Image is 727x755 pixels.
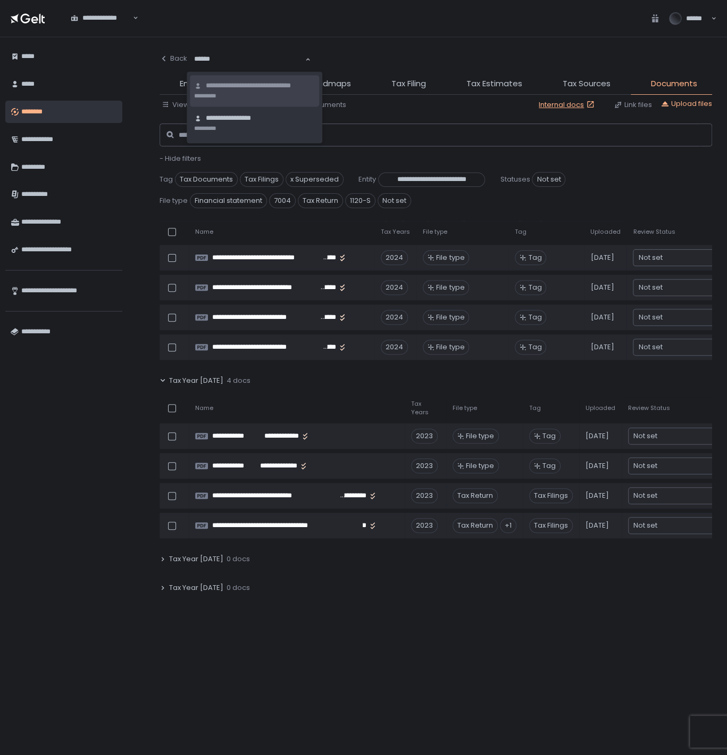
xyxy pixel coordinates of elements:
span: [DATE] [586,491,609,500]
span: Tax Years [411,400,440,416]
span: Tax Year [DATE] [169,376,223,385]
span: Name [195,228,213,236]
span: Review Status [633,228,675,236]
input: Search for option [662,282,724,293]
span: Tax Year [DATE] [169,583,223,593]
span: [DATE] [586,431,609,441]
span: Tag [528,313,541,322]
button: Back [160,48,187,69]
div: 2023 [411,518,438,533]
span: File type [453,404,477,412]
span: - Hide filters [160,153,201,163]
span: [DATE] [590,253,614,262]
span: Not set [638,312,662,323]
span: Tag [528,253,541,262]
span: Tax Sources [563,78,611,90]
button: View by: Tax years [162,100,236,110]
span: Not set [633,431,657,441]
div: 2024 [381,280,408,295]
span: Tag [515,228,527,236]
span: Not set [633,520,657,531]
span: Entity [358,175,376,184]
span: Tag [542,461,556,471]
span: [DATE] [586,521,609,530]
span: Tax Return [298,193,343,208]
span: File type [160,196,188,206]
span: Not set [638,282,662,293]
span: Roadmaps [307,78,351,90]
span: Tax Year [DATE] [169,554,223,564]
div: 2024 [381,340,408,355]
div: 2023 [411,458,438,473]
span: Tax Filings [529,488,573,503]
span: 4 docs [227,376,250,385]
span: 0 docs [227,583,250,593]
input: Search for option [194,54,304,64]
div: 2024 [381,310,408,325]
div: Back [160,54,187,63]
input: Search for option [657,490,720,501]
div: 2023 [411,488,438,503]
div: Search for option [64,7,138,29]
div: Tax Return [453,518,498,533]
span: Tax Filings [240,172,283,187]
span: Financial statement [190,193,267,208]
div: Tax Return [453,488,498,503]
input: Search for option [662,342,724,352]
button: Link files [614,100,652,110]
span: File type [436,313,464,322]
div: +1 [500,518,516,533]
span: Documents [651,78,697,90]
div: 2024 [381,250,408,265]
span: Statuses [500,175,530,184]
span: Review Status [628,404,670,412]
span: Tag [528,283,541,292]
input: Search for option [662,312,724,323]
span: 0 docs [227,554,250,564]
input: Search for option [657,461,720,471]
span: 7004 [269,193,296,208]
span: x Superseded [286,172,344,187]
span: [DATE] [586,461,609,471]
span: Tag [542,431,556,441]
span: Not set [638,252,662,263]
span: Tag [529,404,541,412]
span: Tax Filing [391,78,426,90]
span: Entity [180,78,202,90]
span: [DATE] [590,313,614,322]
span: Tax Documents [175,172,238,187]
div: Search for option [187,48,311,70]
span: File type [466,431,494,441]
span: Not set [638,342,662,352]
span: Not set [378,193,411,208]
span: Uploaded [590,228,620,236]
input: Search for option [657,520,720,531]
input: Search for option [71,23,132,34]
span: File type [436,342,464,352]
span: [DATE] [590,342,614,352]
span: File type [423,228,447,236]
span: Not set [633,490,657,501]
span: Tax Estimates [466,78,522,90]
div: 2023 [411,429,438,444]
span: Not set [532,172,565,187]
button: Upload files [661,99,712,109]
span: [DATE] [590,283,614,292]
span: Tag [160,175,173,184]
a: Internal docs [539,100,597,110]
span: File type [466,461,494,471]
span: Not set [633,461,657,471]
span: Tax Years [381,228,410,236]
span: File type [436,253,464,262]
span: Tax Filings [529,518,573,533]
span: File type [436,283,464,292]
span: Name [195,404,213,412]
span: 1120-S [345,193,375,208]
span: Tag [528,342,541,352]
input: Search for option [662,252,724,263]
input: Search for option [657,431,720,441]
button: - Hide filters [160,154,201,163]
